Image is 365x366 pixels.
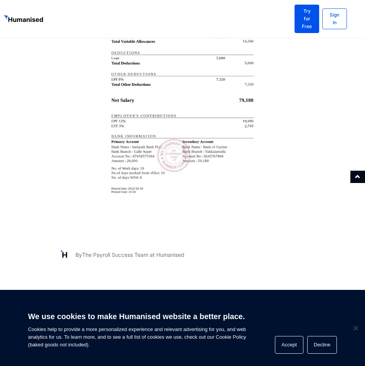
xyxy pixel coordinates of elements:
span: By [75,251,82,258]
span: The Payroll Success Team at Humanised [71,246,184,264]
span: Cookies help to provide a more personalized experience and relevant advertising for you, and web ... [28,307,246,349]
a: Try for Free [295,5,319,33]
img: GetHumanised Logo [4,15,44,23]
a: Sign In [322,8,347,29]
button: Accept [275,336,303,354]
span: Decline [352,324,359,332]
h6: We use cookies to make Humanised website a better place. [28,311,246,322]
button: Decline [307,336,337,354]
img: The Payroll Success Team at Humanised [59,249,71,261]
